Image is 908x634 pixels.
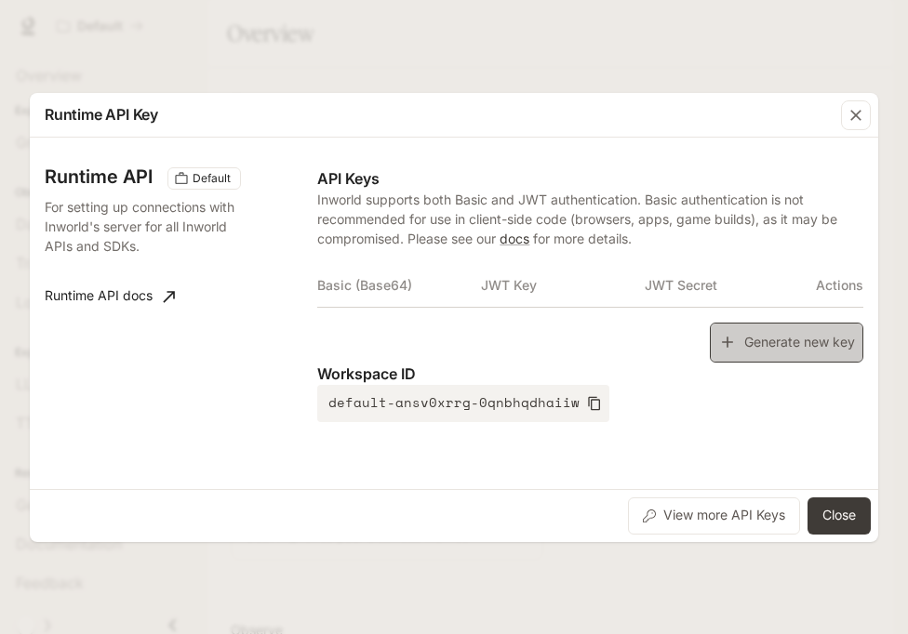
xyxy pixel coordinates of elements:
button: View more API Keys [628,497,800,535]
th: JWT Key [481,263,645,308]
a: Runtime API docs [37,278,182,315]
h3: Runtime API [45,167,153,186]
p: For setting up connections with Inworld's server for all Inworld APIs and SDKs. [45,197,238,256]
button: default-ansv0xrrg-0qnbhqdhaiiw [317,385,609,422]
p: Inworld supports both Basic and JWT authentication. Basic authentication is not recommended for u... [317,190,863,248]
a: docs [500,231,529,246]
p: Runtime API Key [45,103,158,125]
button: Close [808,497,871,535]
p: Workspace ID [317,363,863,385]
div: These keys will apply to your current workspace only [167,167,241,190]
button: Generate new key [710,323,863,363]
th: JWT Secret [645,263,808,308]
th: Basic (Base64) [317,263,481,308]
p: API Keys [317,167,863,190]
th: Actions [808,263,863,308]
span: Default [185,170,238,187]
